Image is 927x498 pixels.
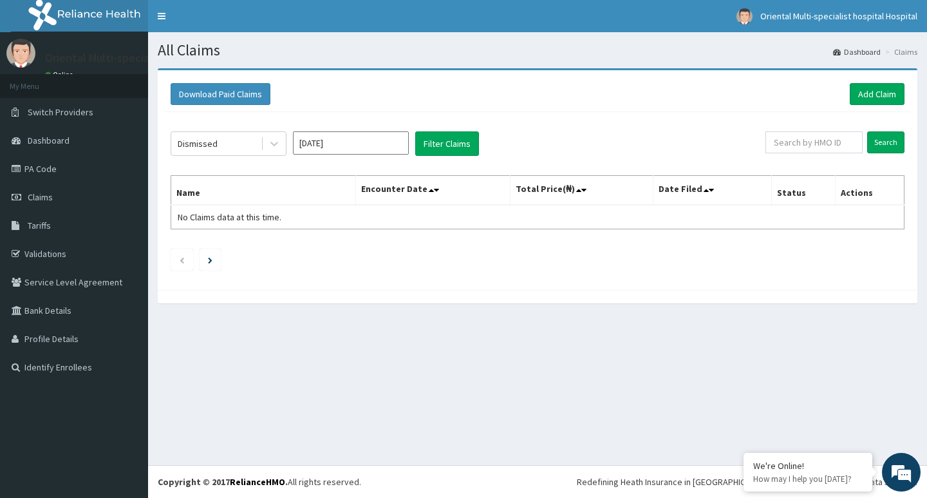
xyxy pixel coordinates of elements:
h1: All Claims [158,42,917,59]
strong: Copyright © 2017 . [158,476,288,488]
img: User Image [6,39,35,68]
p: How may I help you today? [753,474,863,484]
li: Claims [882,46,917,57]
p: Oriental Multi-specialist hospital Hospital [45,52,254,64]
button: Filter Claims [415,131,479,156]
span: Tariffs [28,220,51,231]
span: Claims [28,191,53,203]
div: Dismissed [178,137,218,150]
a: Dashboard [833,46,881,57]
input: Search [867,131,904,153]
div: Redefining Heath Insurance in [GEOGRAPHIC_DATA] using Telemedicine and Data Science! [577,475,917,488]
a: Add Claim [850,83,904,105]
th: Status [771,176,835,206]
a: Previous page [179,254,185,265]
span: Oriental Multi-specialist hospital Hospital [760,10,917,22]
th: Total Price(₦) [510,176,653,206]
span: Switch Providers [28,106,93,118]
div: We're Online! [753,460,863,472]
th: Date Filed [653,176,771,206]
th: Encounter Date [355,176,510,206]
input: Select Month and Year [293,131,409,155]
th: Actions [835,176,904,206]
footer: All rights reserved. [148,465,927,498]
th: Name [171,176,356,206]
a: Online [45,70,76,79]
span: No Claims data at this time. [178,211,281,223]
a: Next page [208,254,212,265]
input: Search by HMO ID [765,131,863,153]
a: RelianceHMO [230,476,285,488]
span: Dashboard [28,135,70,146]
img: User Image [736,8,753,24]
button: Download Paid Claims [171,83,270,105]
